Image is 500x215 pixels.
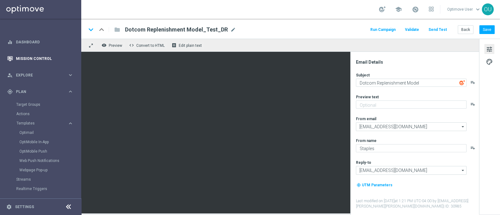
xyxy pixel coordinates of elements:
[470,145,475,150] button: playlist_add
[470,102,475,107] button: playlist_add
[19,149,65,154] a: OptiMobile Push
[19,165,81,175] div: Webpage Pop-up
[136,43,165,48] span: Convert to HTML
[16,34,73,50] a: Dashboard
[19,168,65,173] a: Webpage Pop-up
[486,58,493,66] span: palette
[172,43,177,48] i: receipt
[16,50,73,67] a: Mission Control
[404,26,420,34] button: Validate
[19,137,81,147] div: OptiMobile In-App
[7,89,13,95] i: gps_fixed
[356,59,478,65] div: Email Details
[7,72,13,78] i: person_search
[356,95,379,100] label: Preview text
[486,45,493,53] span: tune
[109,43,122,48] span: Preview
[356,198,478,209] label: Last modified on [DATE] at 1:21 PM UTC-04:00 by [EMAIL_ADDRESS][PERSON_NAME][PERSON_NAME][DOMAIN_...
[67,72,73,78] i: keyboard_arrow_right
[19,147,81,156] div: OptiMobile Push
[19,128,81,137] div: Optimail
[427,26,448,34] button: Send Test
[17,121,61,125] span: Templates
[127,41,167,49] button: code Convert to HTML
[86,25,96,34] i: keyboard_arrow_down
[459,80,465,86] img: optiGenie.svg
[460,123,466,131] i: arrow_drop_down
[356,160,371,165] label: Reply-to
[362,183,392,187] span: UTM Parameters
[7,50,73,67] div: Mission Control
[6,204,12,210] i: settings
[7,40,74,45] button: equalizer Dashboard
[16,175,81,184] div: Streams
[7,56,74,61] button: Mission Control
[16,109,81,119] div: Actions
[125,26,228,33] span: Dotcom Replenishment Model_Test_DR
[482,3,494,15] div: OU
[16,111,65,116] a: Actions
[67,89,73,95] i: keyboard_arrow_right
[356,116,376,121] label: From email
[16,119,81,175] div: Templates
[67,120,73,126] i: keyboard_arrow_right
[443,204,462,208] span: | ID: 30985
[7,89,74,94] button: gps_fixed Plan keyboard_arrow_right
[16,102,65,107] a: Target Groups
[102,43,107,48] i: remove_red_eye
[484,44,494,54] button: tune
[7,72,67,78] div: Explore
[19,130,65,135] a: Optimail
[16,90,67,94] span: Plan
[7,73,74,78] button: person_search Explore keyboard_arrow_right
[447,5,482,14] a: Optimove Userkeyboard_arrow_down
[19,156,81,165] div: Web Push Notifications
[17,121,67,125] div: Templates
[7,39,13,45] i: equalizer
[19,139,65,144] a: OptiMobile In-App
[357,183,361,187] i: my_location
[16,184,81,193] div: Realtime Triggers
[100,41,125,49] button: remove_red_eye Preview
[484,56,494,66] button: palette
[7,89,67,95] div: Plan
[230,27,236,32] span: mode_edit
[356,138,377,143] label: From name
[129,43,134,48] span: code
[356,182,393,188] button: my_location UTM Parameters
[458,25,473,34] button: Back
[16,186,65,191] a: Realtime Triggers
[16,73,67,77] span: Explore
[356,122,467,131] input: Select
[460,166,466,174] i: arrow_drop_down
[395,6,402,13] span: school
[356,73,370,78] label: Subject
[474,6,481,13] span: keyboard_arrow_down
[405,27,419,32] span: Validate
[16,177,65,182] a: Streams
[470,80,475,85] button: playlist_add
[356,166,467,175] input: Select
[179,43,202,48] span: Edit plain text
[369,26,397,34] button: Run Campaign
[7,34,73,50] div: Dashboard
[16,121,74,126] button: Templates keyboard_arrow_right
[15,205,34,209] a: Settings
[16,100,81,109] div: Target Groups
[170,41,205,49] button: receipt Edit plain text
[479,25,495,34] button: Save
[19,158,65,163] a: Web Push Notifications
